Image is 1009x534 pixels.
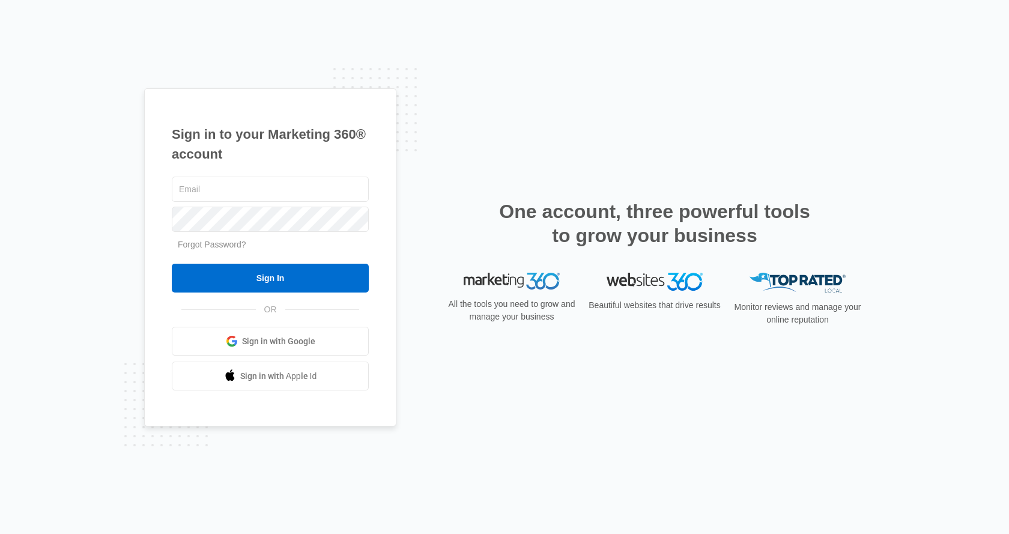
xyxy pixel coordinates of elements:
span: Sign in with Google [242,335,315,348]
h2: One account, three powerful tools to grow your business [495,199,814,247]
p: Monitor reviews and manage your online reputation [730,301,865,326]
input: Sign In [172,264,369,293]
a: Sign in with Google [172,327,369,356]
img: Websites 360 [607,273,703,290]
span: Sign in with Apple Id [240,370,317,383]
input: Email [172,177,369,202]
a: Sign in with Apple Id [172,362,369,390]
img: Top Rated Local [750,273,846,293]
span: OR [256,303,285,316]
img: Marketing 360 [464,273,560,290]
p: Beautiful websites that drive results [587,299,722,312]
a: Forgot Password? [178,240,246,249]
h1: Sign in to your Marketing 360® account [172,124,369,164]
p: All the tools you need to grow and manage your business [444,298,579,323]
